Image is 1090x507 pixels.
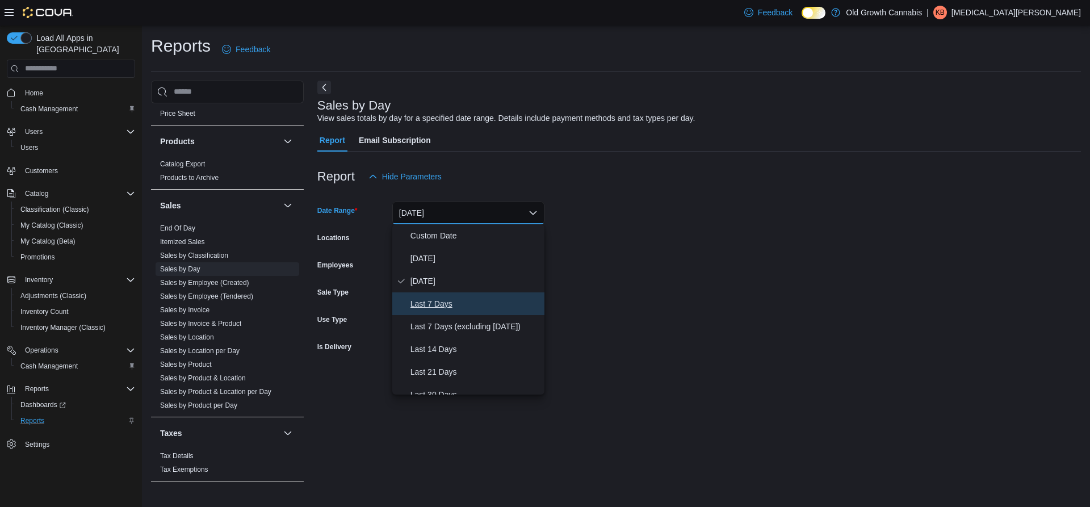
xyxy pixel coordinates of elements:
button: Products [160,136,279,147]
span: Sales by Classification [160,251,228,260]
a: Sales by Location [160,333,214,341]
div: Kyra Ball [933,6,947,19]
label: Use Type [317,315,347,324]
button: Operations [20,343,63,357]
span: Catalog [20,187,135,200]
button: Customers [2,162,140,179]
button: Users [2,124,140,140]
span: Operations [25,346,58,355]
span: My Catalog (Beta) [20,237,76,246]
a: My Catalog (Beta) [16,234,80,248]
button: Users [20,125,47,139]
span: [DATE] [410,252,540,265]
button: Sales [160,200,279,211]
button: Catalog [20,187,53,200]
span: Sales by Location per Day [160,346,240,355]
div: Select listbox [392,224,544,395]
a: Catalog Export [160,160,205,168]
span: Promotions [16,250,135,264]
span: My Catalog (Classic) [16,219,135,232]
button: Products [281,135,295,148]
span: Sales by Employee (Tendered) [160,292,253,301]
button: Hide Parameters [364,165,446,188]
h3: Report [317,170,355,183]
button: Cash Management [11,358,140,374]
span: Adjustments (Classic) [20,291,86,300]
button: [DATE] [392,202,544,224]
span: Feedback [236,44,270,55]
a: Feedback [740,1,797,24]
p: [MEDICAL_DATA][PERSON_NAME] [951,6,1081,19]
span: Reports [16,414,135,428]
a: Sales by Product [160,361,212,368]
span: Classification (Classic) [16,203,135,216]
a: Cash Management [16,102,82,116]
input: Dark Mode [802,7,825,19]
span: Inventory Manager (Classic) [20,323,106,332]
span: Users [16,141,135,154]
button: Settings [2,435,140,452]
span: Sales by Employee (Created) [160,278,249,287]
button: Reports [2,381,140,397]
span: Last 7 Days (excluding [DATE]) [410,320,540,333]
a: Sales by Day [160,265,200,273]
button: Classification (Classic) [11,202,140,217]
button: Reports [11,413,140,429]
a: Inventory Count [16,305,73,319]
div: Taxes [151,449,304,481]
span: Cash Management [20,104,78,114]
a: Cash Management [16,359,82,373]
a: Customers [20,164,62,178]
span: Reports [25,384,49,393]
a: Sales by Invoice [160,306,209,314]
a: Dashboards [16,398,70,412]
label: Is Delivery [317,342,351,351]
button: Users [11,140,140,156]
button: Inventory [20,273,57,287]
a: My Catalog (Classic) [16,219,88,232]
h3: Products [160,136,195,147]
a: Sales by Classification [160,252,228,259]
a: Reports [16,414,49,428]
p: Old Growth Cannabis [846,6,922,19]
button: Catalog [2,186,140,202]
span: Dashboards [20,400,66,409]
a: Sales by Employee (Tendered) [160,292,253,300]
span: Customers [20,164,135,178]
button: Promotions [11,249,140,265]
span: Sales by Product & Location per Day [160,387,271,396]
span: Hide Parameters [382,171,442,182]
span: Sales by Location [160,333,214,342]
span: KB [936,6,945,19]
button: Operations [2,342,140,358]
span: Reports [20,416,44,425]
span: [DATE] [410,274,540,288]
div: View sales totals by day for a specified date range. Details include payment methods and tax type... [317,112,695,124]
span: Inventory [20,273,135,287]
label: Sale Type [317,288,349,297]
button: Inventory [2,272,140,288]
button: My Catalog (Classic) [11,217,140,233]
span: Report [320,129,345,152]
button: Home [2,85,140,101]
span: Adjustments (Classic) [16,289,135,303]
div: Pricing [151,107,304,125]
a: Feedback [217,38,275,61]
span: Sales by Day [160,265,200,274]
span: Sales by Invoice [160,305,209,315]
button: Taxes [281,426,295,440]
span: Catalog Export [160,160,205,169]
a: Sales by Product & Location per Day [160,388,271,396]
button: Adjustments (Classic) [11,288,140,304]
span: Tax Exemptions [160,465,208,474]
span: Load All Apps in [GEOGRAPHIC_DATA] [32,32,135,55]
span: Settings [25,440,49,449]
a: Sales by Invoice & Product [160,320,241,328]
span: Sales by Invoice & Product [160,319,241,328]
span: Home [25,89,43,98]
span: Custom Date [410,229,540,242]
button: Inventory Count [11,304,140,320]
label: Date Range [317,206,358,215]
span: Customers [25,166,58,175]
